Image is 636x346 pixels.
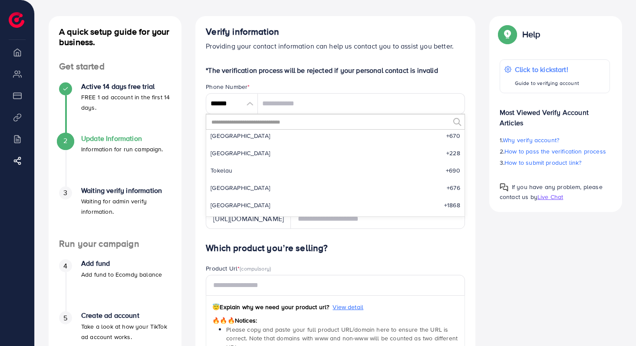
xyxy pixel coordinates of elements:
span: View detail [333,303,363,311]
p: Help [522,29,540,39]
span: How to pass the verification process [504,147,606,156]
li: Active 14 days free trial [49,82,181,134]
span: 5 [63,313,67,323]
p: Add fund to Ecomdy balance [81,269,162,280]
span: 🔥🔥🔥 [212,316,234,325]
p: *The verification process will be rejected if your personal contact is invalid [206,65,465,75]
p: Click to kickstart! [515,64,579,75]
span: +670 [446,131,460,140]
span: +676 [447,183,460,192]
p: Waiting for admin verify information. [81,196,171,217]
div: [URL][DOMAIN_NAME] [206,208,291,229]
p: 3. [500,157,610,168]
h4: Waiting verify information [81,186,171,195]
span: [GEOGRAPHIC_DATA] [211,183,270,192]
h4: Get started [49,61,181,72]
p: Most Viewed Verify Account Articles [500,100,610,128]
img: Popup guide [500,26,515,42]
p: Take a look at how your TikTok ad account works. [81,321,171,342]
span: +690 [446,166,460,175]
span: How to submit product link? [504,158,581,167]
p: FREE 1 ad account in the first 14 days. [81,92,171,113]
span: 2 [63,136,67,146]
p: 1. [500,135,610,145]
span: 4 [63,261,67,271]
span: 3 [63,188,67,198]
li: Add fund [49,259,181,311]
span: +1868 [444,201,460,209]
span: Explain why we need your product url? [212,303,329,311]
p: Information for run campaign. [81,144,163,154]
span: If you have any problem, please contact us by [500,183,603,201]
img: Popup guide [500,183,508,192]
h4: Create ad account [81,311,171,320]
label: Phone Number [206,82,250,91]
span: Why verify account? [503,136,559,144]
li: Update Information [49,134,181,186]
h4: Active 14 days free trial [81,82,171,91]
h4: Which product you’re selling? [206,243,465,254]
span: [GEOGRAPHIC_DATA] [211,201,270,209]
h4: Verify information [206,26,465,37]
label: Product Url [206,264,271,273]
h4: Update Information [81,134,163,143]
p: Guide to verifying account [515,78,579,88]
iframe: Chat [599,307,629,339]
h4: Add fund [81,259,162,268]
p: 2. [500,146,610,157]
span: Notices: [212,316,257,325]
span: Tokelau [211,166,232,175]
span: +228 [446,149,460,157]
p: Providing your contact information can help us contact you to assist you better. [206,41,465,51]
span: [GEOGRAPHIC_DATA] [211,131,270,140]
span: (compulsory) [240,264,271,272]
li: Waiting verify information [49,186,181,238]
h4: A quick setup guide for your business. [49,26,181,47]
span: 😇 [212,303,220,311]
span: Live Chat [537,193,563,201]
img: logo [9,12,24,28]
span: [GEOGRAPHIC_DATA] [211,149,270,157]
h4: Run your campaign [49,238,181,249]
